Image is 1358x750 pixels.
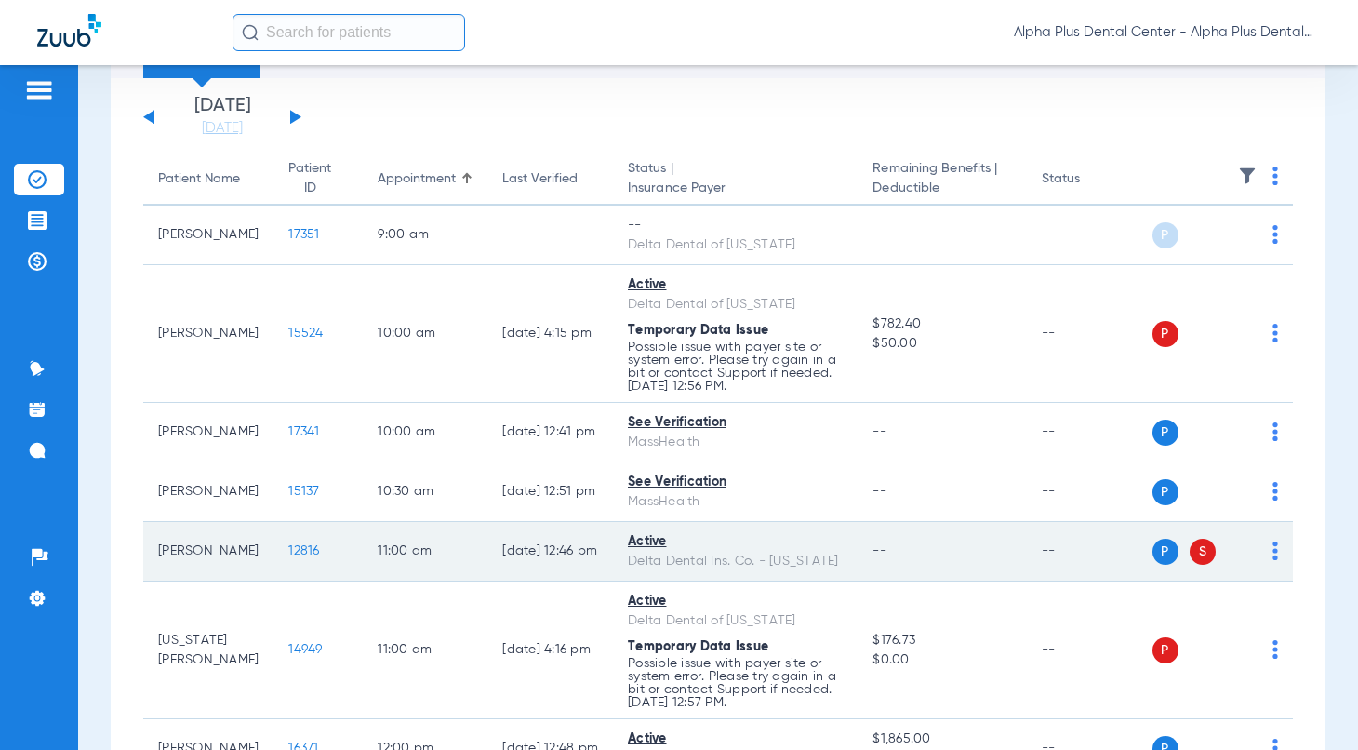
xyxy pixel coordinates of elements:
[1272,640,1278,659] img: group-dot-blue.svg
[1027,462,1152,522] td: --
[158,169,240,189] div: Patient Name
[872,485,886,498] span: --
[1027,265,1152,403] td: --
[628,341,843,393] p: Possible issue with payer site or system error. Please try again in a bit or contact Support if n...
[1238,167,1257,185] img: filter.svg
[487,582,613,719] td: [DATE] 4:16 PM
[1027,403,1152,462] td: --
[233,14,465,51] input: Search for patients
[1027,582,1152,719] td: --
[1272,482,1278,501] img: group-dot-blue.svg
[288,643,322,656] span: 14949
[1152,420,1178,446] span: P
[143,403,273,462] td: [PERSON_NAME]
[628,492,843,512] div: MassHealth
[363,265,487,403] td: 10:00 AM
[1152,321,1178,347] span: P
[143,522,273,582] td: [PERSON_NAME]
[288,425,319,438] span: 17341
[487,403,613,462] td: [DATE] 12:41 PM
[872,631,1011,650] span: $176.73
[1152,539,1178,565] span: P
[628,235,843,255] div: Delta Dental of [US_STATE]
[288,159,348,198] div: Patient ID
[1272,167,1278,185] img: group-dot-blue.svg
[1272,324,1278,342] img: group-dot-blue.svg
[363,582,487,719] td: 11:00 AM
[143,582,273,719] td: [US_STATE][PERSON_NAME]
[1272,422,1278,441] img: group-dot-blue.svg
[363,206,487,265] td: 9:00 AM
[143,265,273,403] td: [PERSON_NAME]
[872,179,1011,198] span: Deductible
[1272,542,1278,560] img: group-dot-blue.svg
[628,552,843,571] div: Delta Dental Ins. Co. - [US_STATE]
[288,485,319,498] span: 15137
[858,154,1026,206] th: Remaining Benefits |
[1272,225,1278,244] img: group-dot-blue.svg
[628,473,843,492] div: See Verification
[628,433,843,452] div: MassHealth
[487,206,613,265] td: --
[487,462,613,522] td: [DATE] 12:51 PM
[628,275,843,295] div: Active
[1014,23,1321,42] span: Alpha Plus Dental Center - Alpha Plus Dental
[1152,637,1178,663] span: P
[288,159,331,198] div: Patient ID
[628,640,768,653] span: Temporary Data Issue
[628,611,843,631] div: Delta Dental of [US_STATE]
[628,324,768,337] span: Temporary Data Issue
[363,403,487,462] td: 10:00 AM
[1190,539,1216,565] span: S
[288,228,319,241] span: 17351
[1265,661,1358,750] iframe: Chat Widget
[37,14,101,47] img: Zuub Logo
[487,265,613,403] td: [DATE] 4:15 PM
[628,657,843,709] p: Possible issue with payer site or system error. Please try again in a bit or contact Support if n...
[166,119,278,138] a: [DATE]
[288,544,319,557] span: 12816
[502,169,598,189] div: Last Verified
[628,532,843,552] div: Active
[378,169,473,189] div: Appointment
[166,97,278,138] li: [DATE]
[487,522,613,582] td: [DATE] 12:46 PM
[872,650,1011,670] span: $0.00
[502,169,578,189] div: Last Verified
[288,327,323,340] span: 15524
[158,169,259,189] div: Patient Name
[24,79,54,101] img: hamburger-icon
[872,730,1011,749] span: $1,865.00
[613,154,858,206] th: Status |
[628,179,843,198] span: Insurance Payer
[628,592,843,611] div: Active
[363,522,487,582] td: 11:00 AM
[628,216,843,235] div: --
[872,425,886,438] span: --
[628,730,843,749] div: Active
[1152,222,1178,248] span: P
[872,228,886,241] span: --
[628,413,843,433] div: See Verification
[1027,522,1152,582] td: --
[1027,154,1152,206] th: Status
[143,206,273,265] td: [PERSON_NAME]
[872,544,886,557] span: --
[363,462,487,522] td: 10:30 AM
[242,24,259,41] img: Search Icon
[1152,479,1178,505] span: P
[628,295,843,315] div: Delta Dental of [US_STATE]
[143,462,273,522] td: [PERSON_NAME]
[872,334,1011,354] span: $50.00
[1027,206,1152,265] td: --
[872,315,1011,334] span: $782.40
[378,169,456,189] div: Appointment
